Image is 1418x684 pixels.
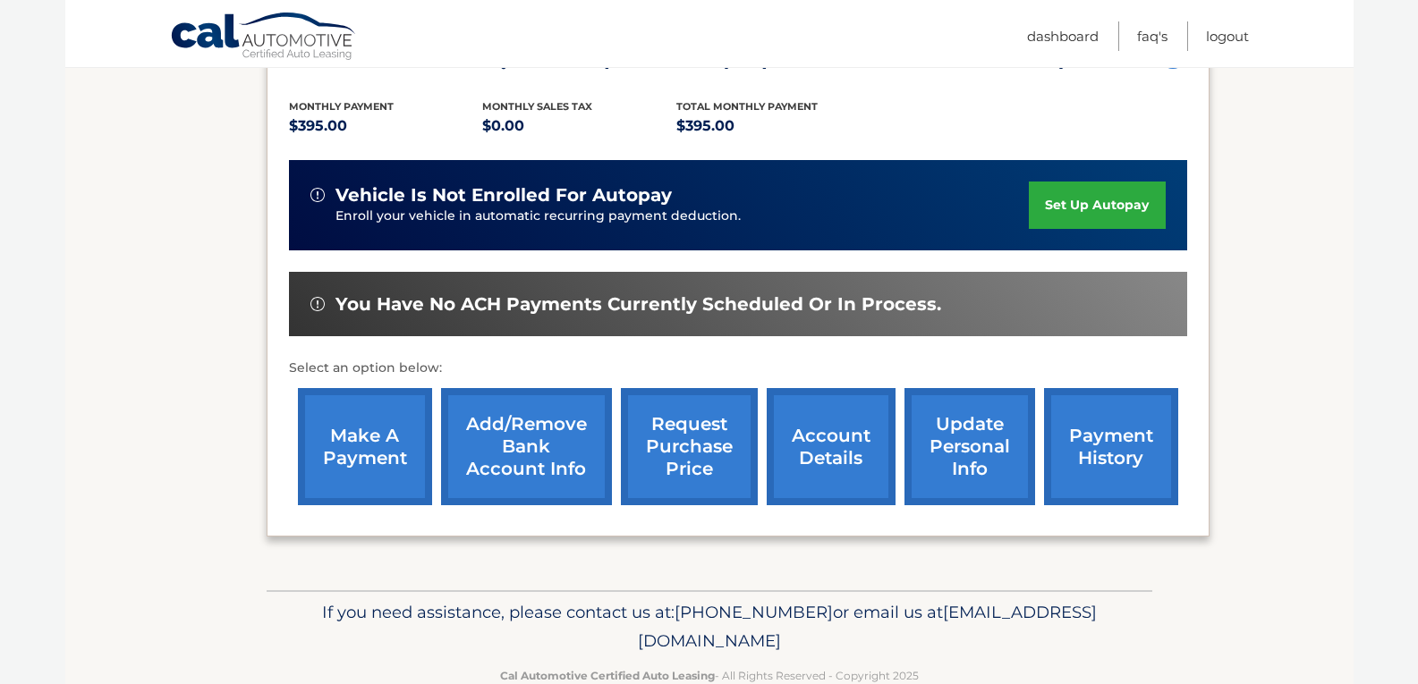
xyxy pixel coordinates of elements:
[278,598,1141,655] p: If you need assistance, please contact us at: or email us at
[1137,21,1168,51] a: FAQ's
[482,100,592,113] span: Monthly sales Tax
[298,388,432,505] a: make a payment
[335,184,672,207] span: vehicle is not enrolled for autopay
[676,114,870,139] p: $395.00
[482,114,676,139] p: $0.00
[1027,21,1099,51] a: Dashboard
[904,388,1035,505] a: update personal info
[1206,21,1249,51] a: Logout
[310,188,325,202] img: alert-white.svg
[441,388,612,505] a: Add/Remove bank account info
[676,100,818,113] span: Total Monthly Payment
[289,114,483,139] p: $395.00
[335,207,1030,226] p: Enroll your vehicle in automatic recurring payment deduction.
[335,293,941,316] span: You have no ACH payments currently scheduled or in process.
[767,388,896,505] a: account details
[621,388,758,505] a: request purchase price
[675,602,833,622] span: [PHONE_NUMBER]
[500,669,715,682] strong: Cal Automotive Certified Auto Leasing
[310,297,325,311] img: alert-white.svg
[289,358,1187,379] p: Select an option below:
[289,100,394,113] span: Monthly Payment
[1029,182,1165,229] a: set up autopay
[638,602,1097,651] span: [EMAIL_ADDRESS][DOMAIN_NAME]
[170,12,358,63] a: Cal Automotive
[1044,388,1178,505] a: payment history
